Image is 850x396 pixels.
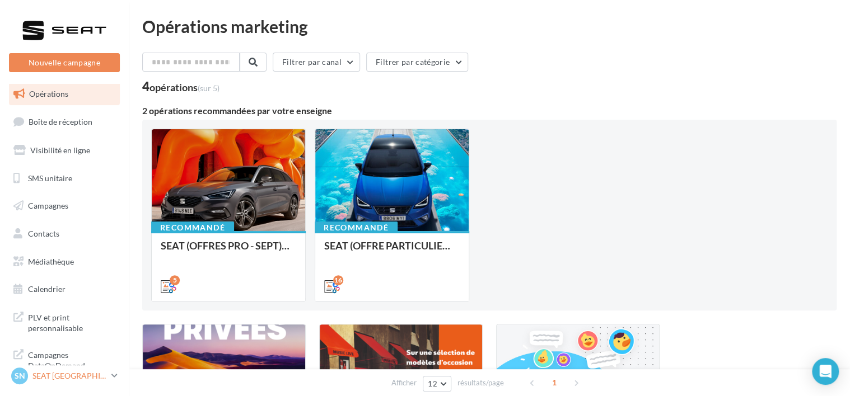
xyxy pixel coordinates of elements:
[428,379,437,388] span: 12
[170,275,180,285] div: 5
[28,284,66,294] span: Calendrier
[545,374,563,392] span: 1
[423,376,451,392] button: 12
[28,310,115,334] span: PLV et print personnalisable
[28,257,74,266] span: Médiathèque
[7,110,122,134] a: Boîte de réception
[30,145,90,155] span: Visibilité en ligne
[29,89,68,98] span: Opérations
[7,305,122,338] a: PLV et print personnalisable
[28,229,59,238] span: Contacts
[315,221,398,234] div: Recommandé
[812,358,839,385] div: Open Intercom Messenger
[7,194,122,218] a: Campagnes
[150,82,219,92] div: opérations
[366,53,468,72] button: Filtrer par catégorie
[28,201,68,210] span: Campagnes
[29,117,92,126] span: Boîte de réception
[161,240,296,262] div: SEAT (OFFRES PRO - SEPT) - SOCIAL MEDIA
[151,221,234,234] div: Recommandé
[198,83,219,93] span: (sur 5)
[7,250,122,274] a: Médiathèque
[28,173,72,182] span: SMS unitaire
[9,53,120,72] button: Nouvelle campagne
[7,82,122,106] a: Opérations
[32,370,107,381] p: SEAT [GEOGRAPHIC_DATA]
[28,347,115,371] span: Campagnes DataOnDemand
[7,222,122,246] a: Contacts
[9,365,120,386] a: SN SEAT [GEOGRAPHIC_DATA]
[273,53,360,72] button: Filtrer par canal
[142,106,837,115] div: 2 opérations recommandées par votre enseigne
[391,378,417,388] span: Afficher
[15,370,25,381] span: SN
[333,275,343,285] div: 16
[324,240,460,262] div: SEAT (OFFRE PARTICULIER - SEPT) - SOCIAL MEDIA
[7,343,122,376] a: Campagnes DataOnDemand
[457,378,504,388] span: résultats/page
[142,18,837,35] div: Opérations marketing
[142,81,219,93] div: 4
[7,139,122,162] a: Visibilité en ligne
[7,167,122,190] a: SMS unitaire
[7,277,122,301] a: Calendrier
